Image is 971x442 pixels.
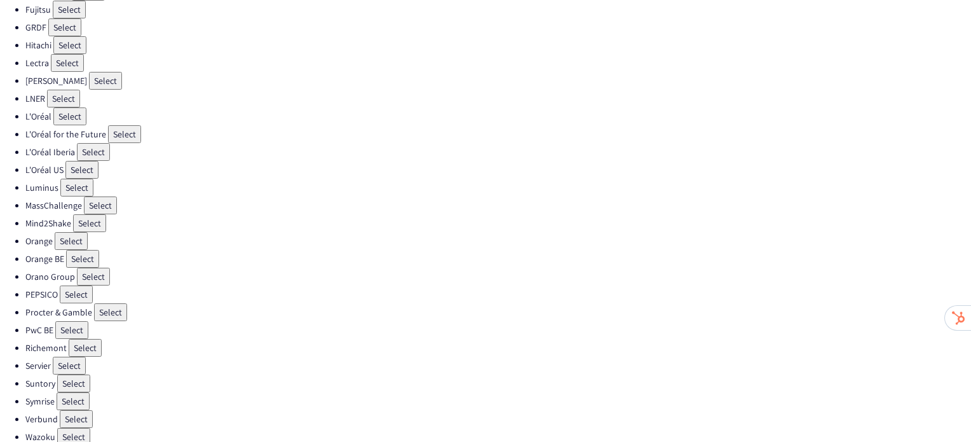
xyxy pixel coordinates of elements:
li: Procter & Gamble [25,303,971,321]
li: Fujitsu [25,1,971,18]
button: Select [65,161,98,179]
button: Select [48,18,81,36]
li: Orano Group [25,268,971,286]
button: Select [55,232,88,250]
button: Select [60,179,93,197]
li: PwC BE [25,321,971,339]
li: Servier [25,357,971,375]
li: GRDF [25,18,971,36]
li: Verbund [25,410,971,428]
li: L'Oréal Iberia [25,143,971,161]
li: L'Oréal US [25,161,971,179]
button: Select [89,72,122,90]
li: PEPSICO [25,286,971,303]
button: Select [55,321,88,339]
iframe: Chat Widget [907,381,971,442]
button: Select [69,339,102,357]
button: Select [60,286,93,303]
li: Orange [25,232,971,250]
li: Hitachi [25,36,971,54]
button: Select [60,410,93,428]
button: Select [66,250,99,268]
li: Lectra [25,54,971,72]
li: Mind2Shake [25,214,971,232]
button: Select [53,357,86,375]
li: Luminus [25,179,971,197]
li: MassChallenge [25,197,971,214]
li: [PERSON_NAME] [25,72,971,90]
button: Select [57,375,90,392]
li: L'Oréal for the Future [25,125,971,143]
li: Symrise [25,392,971,410]
button: Select [108,125,141,143]
button: Select [51,54,84,72]
button: Select [77,268,110,286]
li: Orange BE [25,250,971,268]
button: Select [53,36,86,54]
button: Select [94,303,127,321]
li: LNER [25,90,971,107]
button: Select [77,143,110,161]
button: Select [84,197,117,214]
button: Select [57,392,90,410]
button: Select [73,214,106,232]
li: Richemont [25,339,971,357]
button: Select [53,1,86,18]
button: Select [47,90,80,107]
li: L'Oréal [25,107,971,125]
button: Select [53,107,86,125]
li: Suntory [25,375,971,392]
